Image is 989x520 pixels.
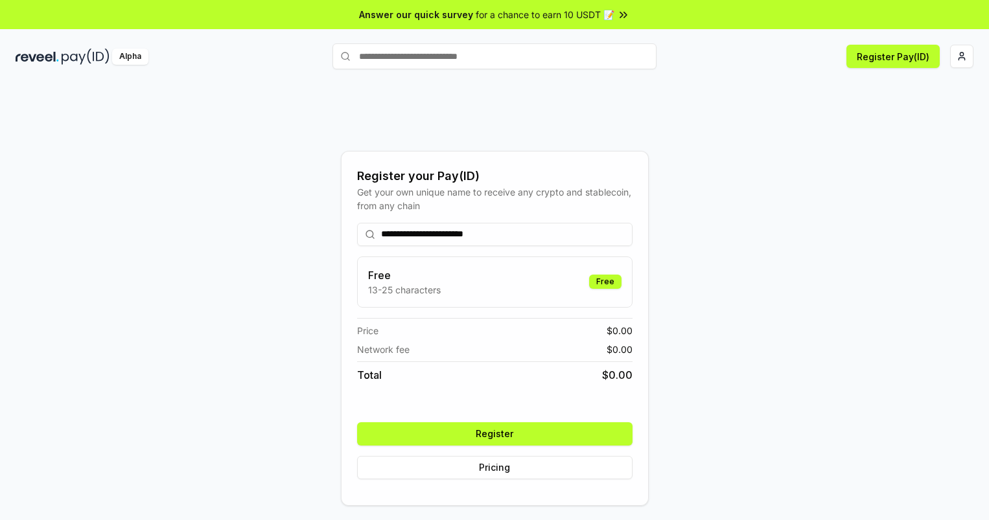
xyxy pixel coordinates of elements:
[16,49,59,65] img: reveel_dark
[602,367,633,383] span: $ 0.00
[359,8,473,21] span: Answer our quick survey
[357,422,633,446] button: Register
[357,167,633,185] div: Register your Pay(ID)
[357,324,378,337] span: Price
[368,283,441,297] p: 13-25 characters
[357,185,633,212] div: Get your own unique name to receive any crypto and stablecoin, from any chain
[112,49,148,65] div: Alpha
[357,456,633,479] button: Pricing
[607,343,633,356] span: $ 0.00
[357,367,382,383] span: Total
[476,8,614,21] span: for a chance to earn 10 USDT 📝
[846,45,940,68] button: Register Pay(ID)
[368,267,441,283] h3: Free
[589,275,622,289] div: Free
[62,49,110,65] img: pay_id
[607,324,633,337] span: $ 0.00
[357,343,410,356] span: Network fee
